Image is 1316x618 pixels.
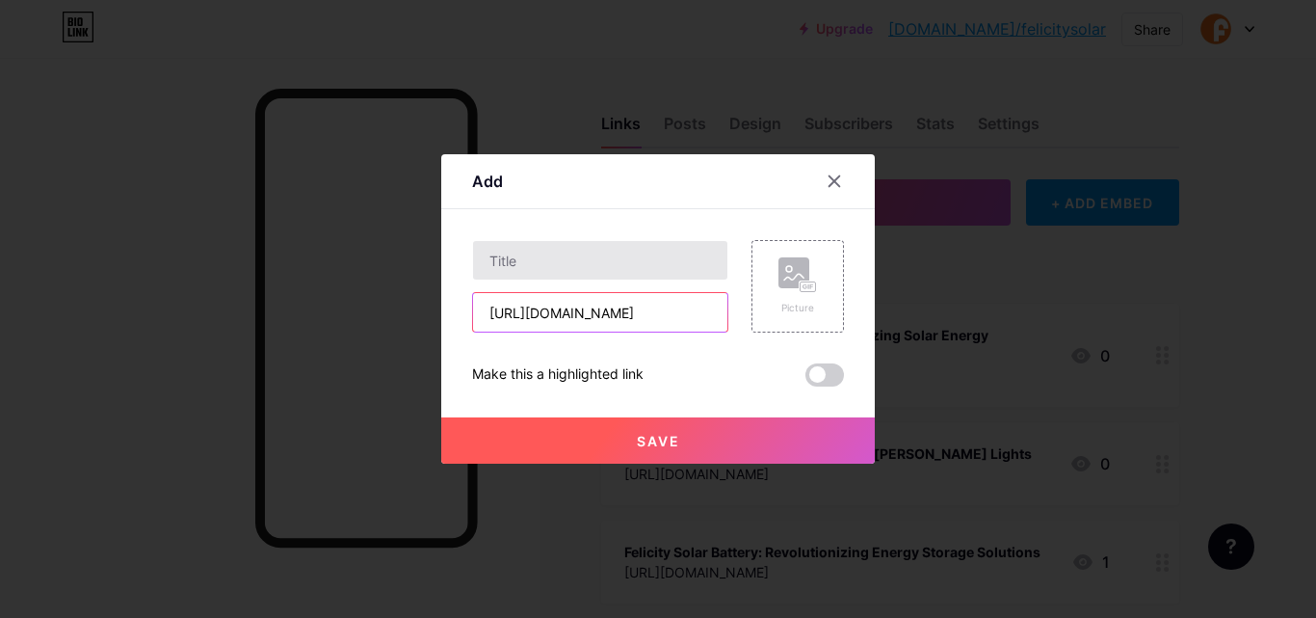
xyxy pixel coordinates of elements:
div: Picture [778,301,817,315]
span: Save [637,433,680,449]
div: Make this a highlighted link [472,363,644,387]
input: URL [473,293,727,332]
input: Title [473,241,727,280]
button: Save [441,417,875,464]
div: Add [472,170,503,193]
